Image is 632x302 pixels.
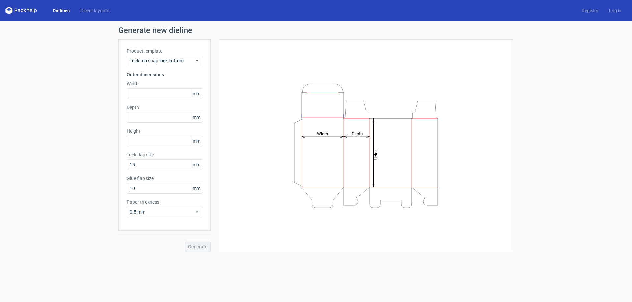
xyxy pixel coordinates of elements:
label: Depth [127,104,202,111]
a: Log in [604,7,627,14]
span: mm [191,89,202,99]
span: mm [191,183,202,193]
span: mm [191,112,202,122]
label: Paper thickness [127,199,202,205]
span: mm [191,160,202,170]
a: Dielines [47,7,75,14]
tspan: Width [317,131,328,136]
h1: Generate new dieline [118,26,513,34]
tspan: Depth [352,131,363,136]
a: Diecut layouts [75,7,115,14]
tspan: Height [373,148,378,160]
span: Tuck top snap lock bottom [130,58,195,64]
a: Register [576,7,604,14]
label: Width [127,81,202,87]
span: mm [191,136,202,146]
span: 0.5 mm [130,209,195,215]
h3: Outer dimensions [127,71,202,78]
label: Product template [127,48,202,54]
label: Glue flap size [127,175,202,182]
label: Tuck flap size [127,151,202,158]
label: Height [127,128,202,134]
